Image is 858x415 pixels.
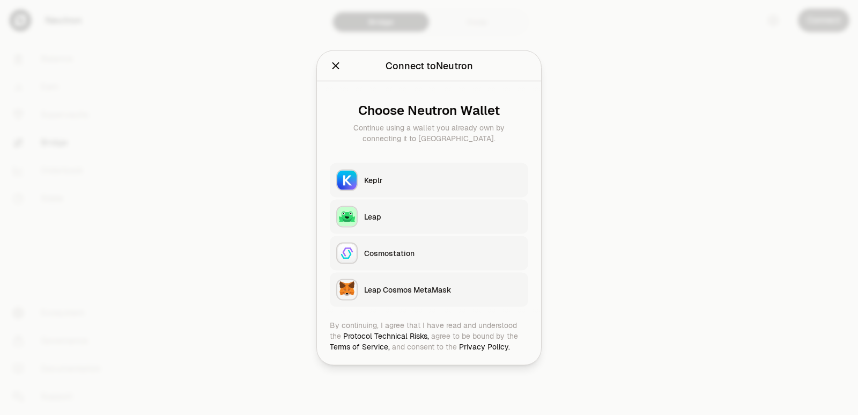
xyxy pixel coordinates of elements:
[459,341,510,351] a: Privacy Policy.
[364,247,522,258] div: Cosmostation
[330,58,342,73] button: Close
[364,284,522,295] div: Leap Cosmos MetaMask
[364,174,522,185] div: Keplr
[386,58,473,73] div: Connect to Neutron
[337,243,357,263] img: Cosmostation
[330,199,528,234] button: LeapLeap
[343,331,429,340] a: Protocol Technical Risks,
[338,103,520,118] div: Choose Neutron Wallet
[337,280,357,299] img: Leap Cosmos MetaMask
[330,319,528,352] div: By continuing, I agree that I have read and understood the agree to be bound by the and consent t...
[330,341,390,351] a: Terms of Service,
[330,272,528,307] button: Leap Cosmos MetaMaskLeap Cosmos MetaMask
[364,211,522,222] div: Leap
[338,122,520,143] div: Continue using a wallet you already own by connecting it to [GEOGRAPHIC_DATA].
[330,236,528,270] button: CosmostationCosmostation
[330,163,528,197] button: KeplrKeplr
[337,207,357,226] img: Leap
[337,170,357,190] img: Keplr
